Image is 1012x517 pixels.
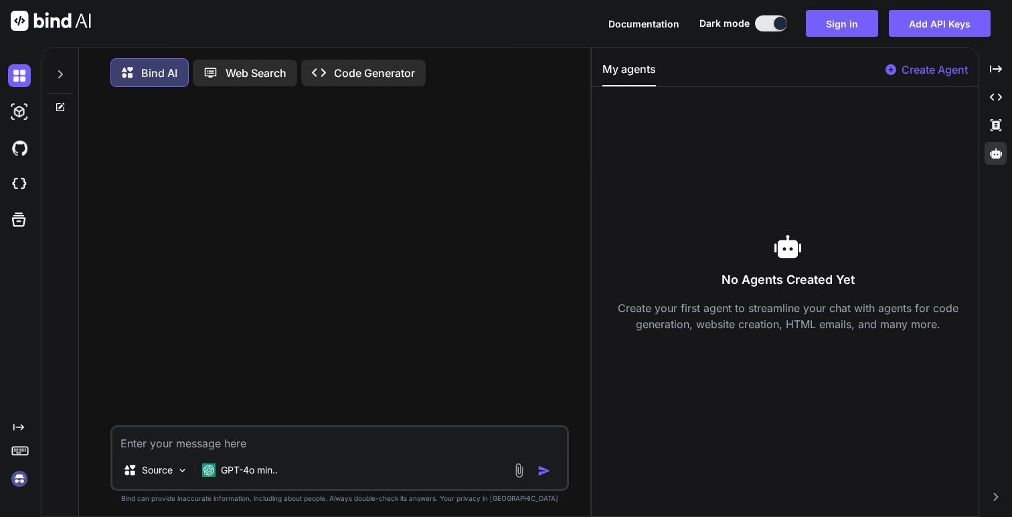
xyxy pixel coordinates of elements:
[221,463,278,477] p: GPT-4o min..
[608,18,679,29] span: Documentation
[602,300,973,332] p: Create your first agent to streamline your chat with agents for code generation, website creation...
[141,65,177,81] p: Bind AI
[8,173,31,196] img: cloudideIcon
[177,465,188,476] img: Pick Models
[334,65,415,81] p: Code Generator
[8,64,31,87] img: darkChat
[806,10,878,37] button: Sign in
[8,137,31,159] img: githubDark
[889,10,991,37] button: Add API Keys
[226,65,286,81] p: Web Search
[110,494,568,504] p: Bind can provide inaccurate information, including about people. Always double-check its answers....
[699,17,750,30] span: Dark mode
[608,17,679,31] button: Documentation
[602,271,973,289] h3: No Agents Created Yet
[8,467,31,490] img: signin
[8,100,31,123] img: darkAi-studio
[602,61,656,86] button: My agents
[537,464,551,477] img: icon
[511,463,527,478] img: attachment
[142,463,173,477] p: Source
[11,11,91,31] img: Bind AI
[902,62,968,78] p: Create Agent
[202,463,216,477] img: GPT-4o mini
